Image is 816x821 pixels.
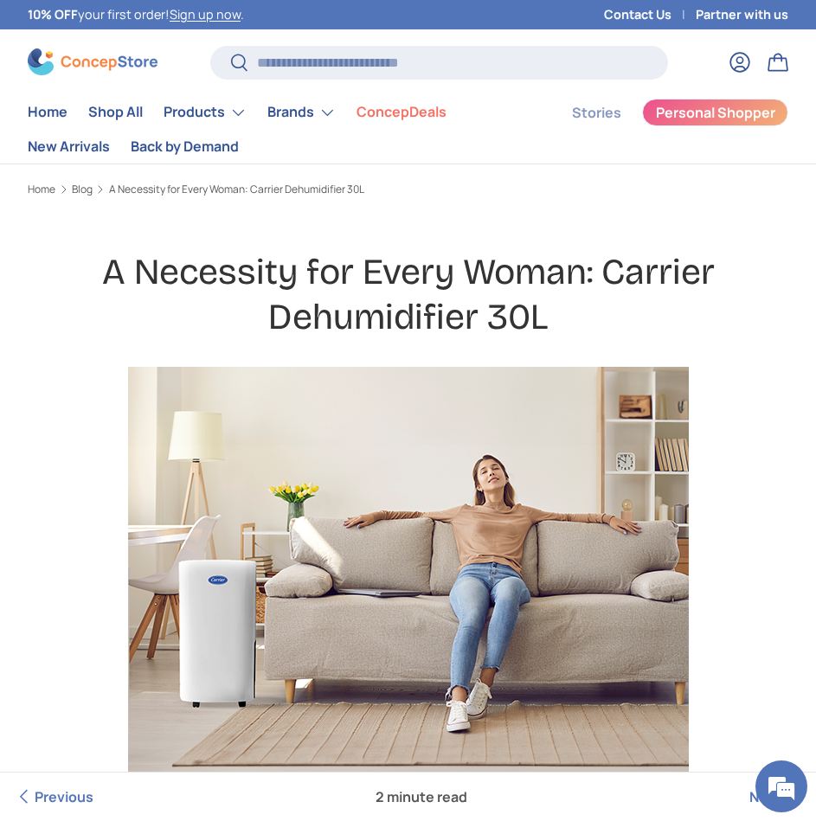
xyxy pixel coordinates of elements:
[28,95,67,129] a: Home
[28,184,55,195] a: Home
[28,6,78,22] strong: 10% OFF
[88,95,143,129] a: Shop All
[35,787,93,806] span: Previous
[76,249,741,339] h1: A Necessity for Every Woman: Carrier Dehumidifier 30L
[749,787,781,806] span: Next
[267,95,336,130] a: Brands
[72,184,93,195] a: Blog
[656,106,775,119] span: Personal Shopper
[572,96,621,130] a: Stories
[530,95,788,164] nav: Secondary
[153,95,257,130] summary: Products
[604,5,696,24] a: Contact Us
[362,773,481,821] span: 2 minute read
[170,6,241,22] a: Sign up now
[109,184,364,195] a: A Necessity for Every Woman: Carrier Dehumidifier 30L
[164,95,247,130] a: Products
[14,773,93,821] a: Previous
[131,130,239,164] a: Back by Demand
[749,773,802,821] a: Next
[28,182,788,197] nav: Breadcrumbs
[696,5,788,24] a: Partner with us
[128,367,689,811] img: https://concepstore.ph/products/carrier-dehumidifier-30l
[28,5,244,24] p: your first order! .
[257,95,346,130] summary: Brands
[357,95,447,129] a: ConcepDeals
[28,48,157,75] img: ConcepStore
[28,130,110,164] a: New Arrivals
[642,99,788,126] a: Personal Shopper
[28,95,530,164] nav: Primary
